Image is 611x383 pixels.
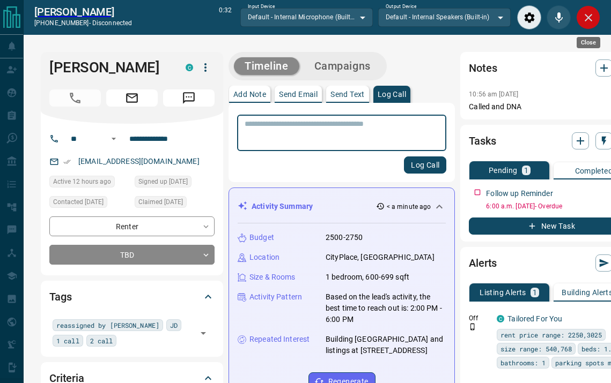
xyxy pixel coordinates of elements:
div: Thu Jul 24 2025 [135,196,215,211]
div: Tags [49,284,215,310]
p: [PHONE_NUMBER] - [34,18,132,28]
h2: Notes [469,59,497,77]
button: Log Call [404,156,446,174]
h1: [PERSON_NAME] [49,59,170,76]
p: Activity Pattern [249,291,302,303]
a: [PERSON_NAME] [34,5,132,18]
div: Default - Internal Speakers (Built-in) [378,8,511,26]
div: Close [577,37,600,48]
div: Wed Aug 13 2025 [49,196,129,211]
p: < a minute ago [387,202,431,212]
p: Repeated Interest [249,334,310,345]
p: Add Note [233,91,266,98]
div: TBD [49,245,215,265]
svg: Push Notification Only [469,323,476,331]
div: Sun Jun 17 2018 [135,176,215,191]
span: Signed up [DATE] [138,176,188,187]
label: Output Device [386,3,416,10]
span: Call [49,89,101,107]
div: condos.ca [186,64,193,71]
button: Campaigns [304,57,381,75]
p: 1 bedroom, 600-699 sqft [326,272,409,283]
div: condos.ca [497,315,504,322]
p: Send Email [279,91,318,98]
p: Budget [249,232,274,243]
p: Off [469,313,490,323]
button: Open [196,326,211,341]
span: rent price range: 2250,3025 [500,329,602,340]
span: disconnected [92,19,132,27]
button: Timeline [234,57,299,75]
p: Building [GEOGRAPHIC_DATA] and listings at [STREET_ADDRESS] [326,334,446,356]
h2: Alerts [469,254,497,272]
span: Message [163,89,215,107]
p: 0:32 [219,5,232,29]
div: Mute [547,5,571,29]
a: [EMAIL_ADDRESS][DOMAIN_NAME] [78,157,200,166]
button: Open [107,132,120,145]
h2: Tasks [469,132,496,149]
p: Log Call [378,91,406,98]
span: Active 12 hours ago [53,176,111,187]
span: 1 call [56,335,79,346]
p: Pending [489,167,518,174]
div: Audio Settings [517,5,541,29]
p: Location [249,252,279,263]
p: 1 [524,167,528,174]
div: Close [576,5,600,29]
div: Default - Internal Microphone (Built-in) [240,8,373,26]
a: Tailored For You [507,314,562,323]
p: Based on the lead's activity, the best time to reach out is: 2:00 PM - 6:00 PM [326,291,446,325]
label: Input Device [248,3,275,10]
span: bathrooms: 1 [500,357,546,368]
span: Claimed [DATE] [138,197,183,207]
p: Send Text [330,91,365,98]
p: 10:56 am [DATE] [469,91,518,98]
span: reassigned by [PERSON_NAME] [56,320,159,331]
svg: Email Verified [63,158,71,166]
p: Size & Rooms [249,272,296,283]
p: Follow up Reminder [486,188,553,199]
span: 2 call [90,335,113,346]
p: 2500-2750 [326,232,363,243]
span: Email [106,89,158,107]
div: Wed Aug 13 2025 [49,176,129,191]
span: Contacted [DATE] [53,197,104,207]
span: JD [170,320,178,331]
h2: Tags [49,288,71,305]
p: Activity Summary [252,201,313,212]
div: Renter [49,216,215,236]
p: 1 [533,289,537,296]
p: CityPlace, [GEOGRAPHIC_DATA] [326,252,435,263]
span: size range: 540,768 [500,343,572,354]
p: Listing Alerts [480,289,526,296]
div: Activity Summary< a minute ago [238,197,446,216]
